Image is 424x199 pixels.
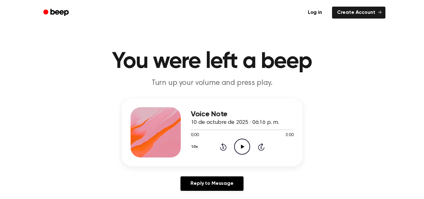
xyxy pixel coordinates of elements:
span: 10 de octubre de 2025 · 06:16 p. m. [191,120,279,125]
span: 0:00 [191,132,199,139]
a: Beep [39,7,74,19]
h3: Voice Note [191,110,294,119]
button: 1.0x [191,141,200,152]
a: Create Account [332,7,385,19]
p: Turn up your volume and press play. [92,78,333,88]
h1: You were left a beep [51,50,373,73]
span: 3:00 [285,132,293,139]
a: Log in [302,5,328,20]
a: Reply to Message [180,176,243,191]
